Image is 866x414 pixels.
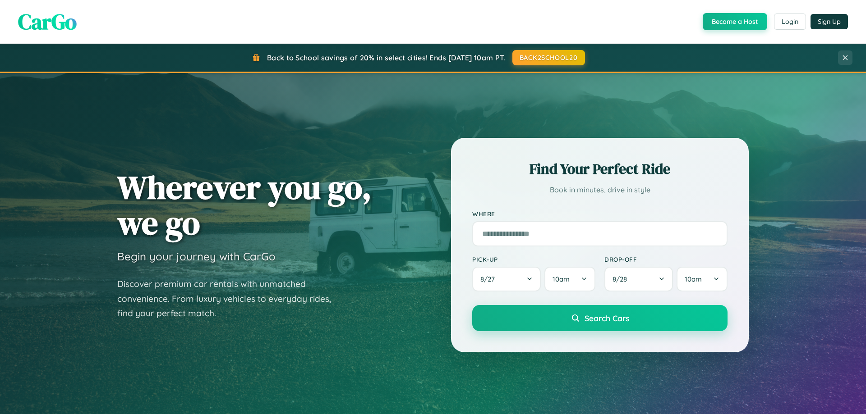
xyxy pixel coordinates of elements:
p: Book in minutes, drive in style [472,183,728,196]
button: 10am [677,267,728,291]
span: CarGo [18,7,77,36]
button: 8/27 [472,267,541,291]
button: 10am [544,267,595,291]
label: Where [472,210,728,218]
button: Search Cars [472,305,728,331]
label: Drop-off [604,255,728,263]
label: Pick-up [472,255,595,263]
span: 8 / 27 [480,275,499,283]
span: 10am [685,275,702,283]
span: 10am [553,275,570,283]
button: Become a Host [703,13,767,30]
span: 8 / 28 [613,275,631,283]
h2: Find Your Perfect Ride [472,159,728,179]
button: 8/28 [604,267,673,291]
button: Sign Up [811,14,848,29]
p: Discover premium car rentals with unmatched convenience. From luxury vehicles to everyday rides, ... [117,277,343,321]
button: Login [774,14,806,30]
h1: Wherever you go, we go [117,169,372,241]
span: Search Cars [585,313,629,323]
span: Back to School savings of 20% in select cities! Ends [DATE] 10am PT. [267,53,505,62]
button: BACK2SCHOOL20 [512,50,585,65]
h3: Begin your journey with CarGo [117,250,276,263]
